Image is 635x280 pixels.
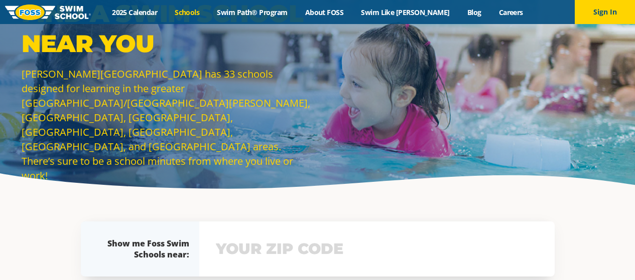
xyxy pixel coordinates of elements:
[5,5,91,20] img: FOSS Swim School Logo
[101,238,189,260] div: Show me Foss Swim Schools near:
[103,8,166,17] a: 2025 Calendar
[458,8,490,17] a: Blog
[22,67,313,183] p: [PERSON_NAME][GEOGRAPHIC_DATA] has 33 schools designed for learning in the greater [GEOGRAPHIC_DA...
[208,8,296,17] a: Swim Path® Program
[166,8,208,17] a: Schools
[490,8,532,17] a: Careers
[296,8,352,17] a: About FOSS
[352,8,459,17] a: Swim Like [PERSON_NAME]
[213,234,541,263] input: YOUR ZIP CODE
